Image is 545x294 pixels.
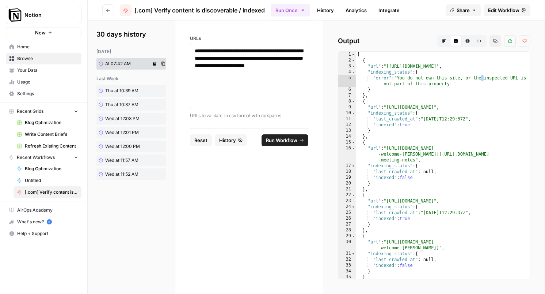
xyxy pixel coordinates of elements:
span: Share [457,7,470,14]
p: URLs to validate, in csv format with no spaces [190,112,308,119]
text: 5 [48,220,50,224]
span: Toggle code folding, rows 31 through 34 [351,251,355,257]
a: [.com] Verify content is discoverable / indexed [14,186,81,198]
span: [.com] Verify content is discoverable / indexed [25,189,78,196]
a: Wed at 11:57 AM [96,155,151,166]
div: 32 [338,257,356,263]
a: Browse [6,53,81,64]
div: 12 [338,122,356,128]
a: Wed at 12:00 PM [96,141,151,152]
a: Blog Optimization [14,117,81,129]
div: 20 [338,181,356,186]
button: Run Once [271,4,310,16]
div: 16 [338,145,356,163]
div: 9 [338,104,356,110]
h2: Output [338,35,530,47]
div: 27 [338,222,356,227]
a: Thu at 10:37 AM [96,99,151,111]
span: Recent Grids [17,108,43,115]
div: 35 [338,274,356,280]
div: 10 [338,110,356,116]
div: 13 [338,128,356,134]
button: Reset [190,134,212,146]
span: Wed at 12:03 PM [105,115,140,122]
span: Toggle code folding, rows 3 through 15 [351,63,355,69]
div: 18 [338,169,356,175]
img: Notion Logo [8,8,22,22]
span: Edit Workflow [488,7,519,14]
a: Wed at 12:01 PM [96,127,151,138]
div: 33 [338,263,356,268]
button: History [215,134,247,146]
div: 17 [338,163,356,169]
span: Wed at 12:01 PM [105,129,139,136]
div: 29 [338,233,356,239]
span: Toggle code folding, rows 4 through 6 [351,69,355,75]
div: 2 [338,57,356,63]
div: 3 [338,63,356,69]
a: Usage [6,76,81,88]
div: 34 [338,268,356,274]
a: AirOps Academy [6,204,81,216]
h2: 30 days history [96,29,166,40]
span: Blog Optimization [25,165,78,172]
span: Blog Optimization [25,119,78,126]
span: Thu at 10:37 AM [105,101,138,108]
div: 24 [338,204,356,210]
a: Wed at 11:52 AM [96,168,151,180]
span: Help + Support [17,230,78,237]
div: 14 [338,134,356,139]
div: 8 [338,98,356,104]
span: Toggle code folding, rows 29 through 35 [351,233,355,239]
span: Wed at 11:57 AM [105,157,138,164]
div: 11 [338,116,356,122]
a: 5 [47,219,52,224]
div: 1 [338,52,356,57]
a: Integrate [374,4,404,16]
a: Wed at 12:03 PM [96,113,151,124]
span: Toggle code folding, rows 17 through 20 [351,163,355,169]
span: Browse [17,55,78,62]
a: At 07:42 AM [96,58,151,70]
span: Wed at 12:00 PM [105,143,140,150]
div: 4 [338,69,356,75]
span: Wed at 11:52 AM [105,171,138,178]
span: Notion [24,11,69,19]
button: Help + Support [6,228,81,239]
div: 7 [338,93,356,98]
div: 22 [338,192,356,198]
span: Toggle code folding, rows 10 through 13 [351,110,355,116]
label: URLs [190,35,308,42]
a: [.com] Verify content is discoverable / indexed [120,4,265,16]
a: Refresh Existing Content [14,140,81,152]
a: Settings [6,88,81,100]
div: 28 [338,227,356,233]
span: Untitled [25,177,78,184]
div: 6 [338,87,356,93]
div: 21 [338,186,356,192]
span: Toggle code folding, rows 1 through 36 [351,52,355,57]
span: At 07:42 AM [105,60,131,67]
span: History [219,137,236,144]
span: Home [17,44,78,50]
span: Your Data [17,67,78,74]
button: Share [446,4,481,16]
button: Recent Grids [6,106,81,117]
span: Run Workflow [266,137,297,144]
span: Toggle code folding, rows 15 through 21 [351,139,355,145]
div: What's new? [6,216,81,227]
a: Edit Workflow [484,4,530,16]
a: History [313,4,338,16]
a: Your Data [6,64,81,76]
a: Analytics [341,4,371,16]
a: Thu at 10:39 AM [96,85,151,97]
button: New [6,27,81,38]
span: Recent Workflows [17,154,55,161]
button: Recent Workflows [6,152,81,163]
a: Untitled [14,175,81,186]
button: Workspace: Notion [6,6,81,24]
span: Reset [194,137,207,144]
span: Toggle code folding, rows 16 through 30 [351,145,355,151]
button: Run Workflow [262,134,308,146]
div: 30 [338,239,356,251]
